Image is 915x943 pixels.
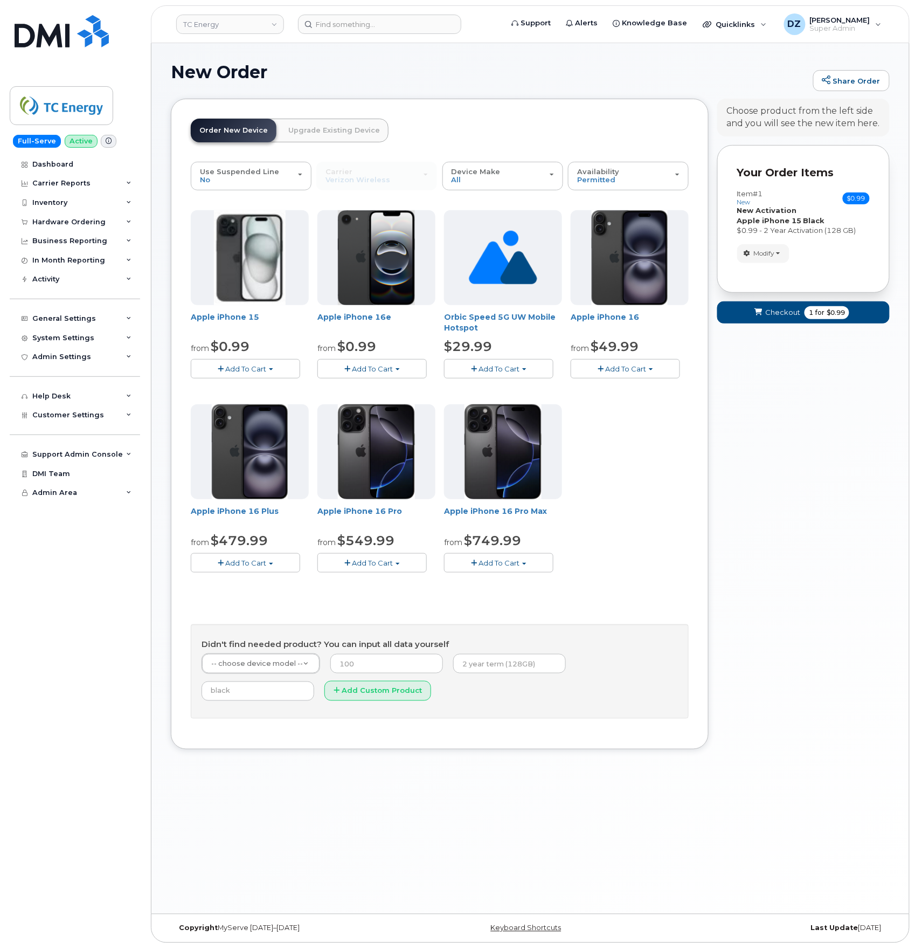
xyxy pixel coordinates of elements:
[352,559,393,567] span: Add To Cart
[843,192,870,204] span: $0.99
[202,640,678,649] h4: Didn't find needed product? You can input all data yourself
[225,559,266,567] span: Add To Cart
[717,301,890,323] button: Checkout 1 for $0.99
[737,165,870,181] p: Your Order Items
[737,206,797,215] strong: New Activation
[444,538,462,547] small: from
[592,210,668,305] img: iphone_16_plus.png
[191,312,259,322] a: Apple iPhone 15
[317,506,402,516] a: Apple iPhone 16 Pro
[179,924,218,932] strong: Copyright
[737,216,802,225] strong: Apple iPhone 15
[727,105,880,130] div: Choose product from the left side and you will see the new item here.
[202,682,314,701] input: black
[490,924,561,932] a: Keyboard Shortcuts
[571,312,639,322] a: Apple iPhone 16
[765,307,800,318] span: Checkout
[191,162,311,190] button: Use Suspended Line No
[813,70,890,92] a: Share Order
[444,506,562,527] div: Apple iPhone 16 Pro Max
[737,244,789,263] button: Modify
[352,364,393,373] span: Add To Cart
[191,343,209,353] small: from
[479,559,519,567] span: Add To Cart
[571,359,680,378] button: Add To Cart
[211,339,249,354] span: $0.99
[650,924,890,933] div: [DATE]
[442,162,563,190] button: Device Make All
[737,190,763,205] h3: Item
[452,175,461,184] span: All
[317,312,391,322] a: Apple iPhone 16e
[211,659,303,667] span: -- choose device model --
[737,198,751,206] small: new
[469,210,537,305] img: no_image_found-2caef05468ed5679b831cfe6fc140e25e0c280774317ffc20a367ab7fd17291e.png
[317,343,336,353] small: from
[444,359,553,378] button: Add To Cart
[202,654,320,673] a: -- choose device model --
[453,654,566,673] input: 2 year term (128GB)
[868,896,907,935] iframe: Messenger Launcher
[753,189,763,198] span: #1
[605,364,646,373] span: Add To Cart
[444,553,553,572] button: Add To Cart
[212,404,288,499] img: iphone_16_plus.png
[200,175,210,184] span: No
[809,308,813,318] span: 1
[338,404,414,499] img: iphone_16_pro.png
[191,312,309,333] div: Apple iPhone 15
[803,216,825,225] strong: Black
[444,312,562,333] div: Orbic Speed 5G UW Mobile Hotspot
[811,924,858,932] strong: Last Update
[191,359,300,378] button: Add To Cart
[737,225,870,236] div: $0.99 - 2 Year Activation (128 GB)
[171,924,411,933] div: MyServe [DATE]–[DATE]
[444,339,492,354] span: $29.99
[317,359,427,378] button: Add To Cart
[337,533,394,548] span: $549.99
[337,339,376,354] span: $0.99
[200,167,279,176] span: Use Suspended Line
[577,167,619,176] span: Availability
[568,162,689,190] button: Availability Permitted
[754,249,775,258] span: Modify
[191,506,279,516] a: Apple iPhone 16 Plus
[191,506,309,527] div: Apple iPhone 16 Plus
[317,312,435,333] div: Apple iPhone 16e
[444,312,556,333] a: Orbic Speed 5G UW Mobile Hotspot
[591,339,639,354] span: $49.99
[444,506,547,516] a: Apple iPhone 16 Pro Max
[330,654,443,673] input: 100
[317,553,427,572] button: Add To Cart
[452,167,501,176] span: Device Make
[280,119,389,142] a: Upgrade Existing Device
[225,364,266,373] span: Add To Cart
[191,553,300,572] button: Add To Cart
[317,538,336,547] small: from
[465,404,541,499] img: iphone_16_pro.png
[211,533,268,548] span: $479.99
[571,312,689,333] div: Apple iPhone 16
[813,308,827,318] span: for
[191,538,209,547] small: from
[479,364,519,373] span: Add To Cart
[214,210,286,305] img: iphone15.jpg
[827,308,845,318] span: $0.99
[324,681,431,701] button: Add Custom Product
[464,533,521,548] span: $749.99
[317,506,435,527] div: Apple iPhone 16 Pro
[191,119,276,142] a: Order New Device
[577,175,615,184] span: Permitted
[571,343,589,353] small: from
[338,210,415,305] img: iphone16e.png
[171,63,808,81] h1: New Order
